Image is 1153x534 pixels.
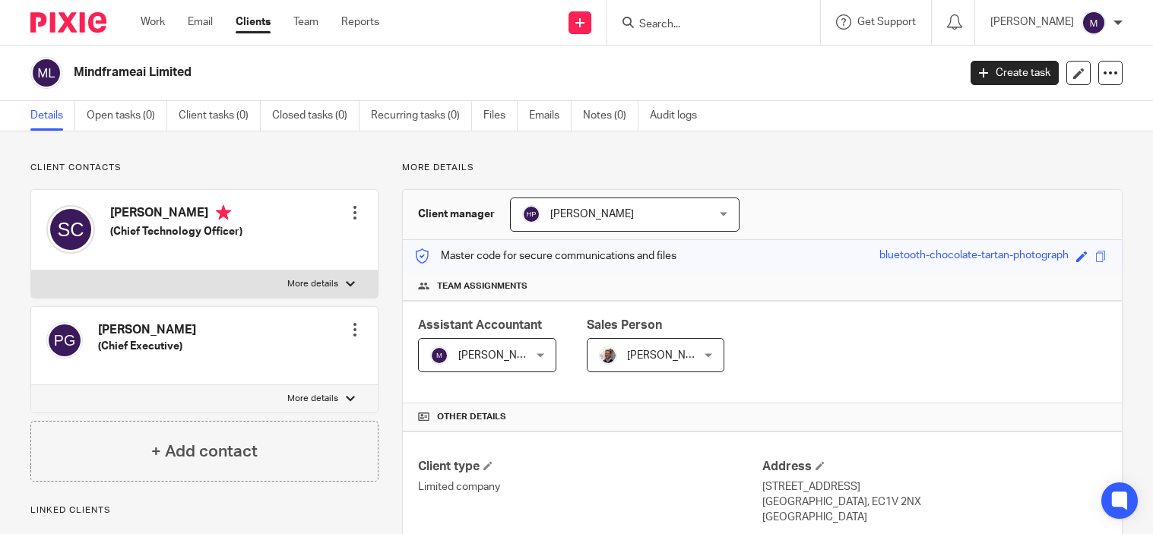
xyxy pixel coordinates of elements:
img: svg%3E [522,205,540,223]
a: Client tasks (0) [179,101,261,131]
a: Open tasks (0) [87,101,167,131]
div: bluetooth-chocolate-tartan-photograph [879,248,1069,265]
img: Matt%20Circle.png [599,346,617,365]
img: svg%3E [30,57,62,89]
h5: (Chief Technology Officer) [110,224,242,239]
a: Team [293,14,318,30]
h2: Mindframeai Limited [74,65,773,81]
p: [STREET_ADDRESS] [762,479,1107,495]
p: Limited company [418,479,762,495]
h5: (Chief Executive) [98,339,196,354]
p: [GEOGRAPHIC_DATA], EC1V 2NX [762,495,1107,510]
span: Other details [437,411,506,423]
span: Get Support [857,17,916,27]
a: Work [141,14,165,30]
a: Emails [529,101,572,131]
p: More details [287,278,338,290]
span: Sales Person [587,319,662,331]
a: Email [188,14,213,30]
span: Assistant Accountant [418,319,542,331]
i: Primary [216,205,231,220]
span: [PERSON_NAME] [550,209,634,220]
h4: + Add contact [151,440,258,463]
img: Pixie [30,12,106,33]
a: Reports [341,14,379,30]
span: [PERSON_NAME] [458,350,542,361]
p: [GEOGRAPHIC_DATA] [762,510,1107,525]
img: svg%3E [430,346,448,365]
a: Audit logs [650,101,708,131]
span: Team assignments [437,280,527,292]
img: svg%3E [1082,11,1106,35]
a: Recurring tasks (0) [371,101,472,131]
input: Search [638,18,774,32]
p: Client contacts [30,162,379,174]
h3: Client manager [418,207,495,222]
img: svg%3E [46,322,83,359]
img: svg%3E [46,205,95,254]
span: [PERSON_NAME] [627,350,711,361]
a: Clients [236,14,271,30]
a: Files [483,101,518,131]
a: Details [30,101,75,131]
h4: Address [762,459,1107,475]
p: More details [287,393,338,405]
a: Create task [971,61,1059,85]
h4: [PERSON_NAME] [110,205,242,224]
p: [PERSON_NAME] [990,14,1074,30]
p: Linked clients [30,504,379,517]
p: Master code for secure communications and files [414,248,676,264]
p: More details [402,162,1123,174]
h4: [PERSON_NAME] [98,322,196,338]
h4: Client type [418,459,762,475]
a: Notes (0) [583,101,638,131]
a: Closed tasks (0) [272,101,360,131]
